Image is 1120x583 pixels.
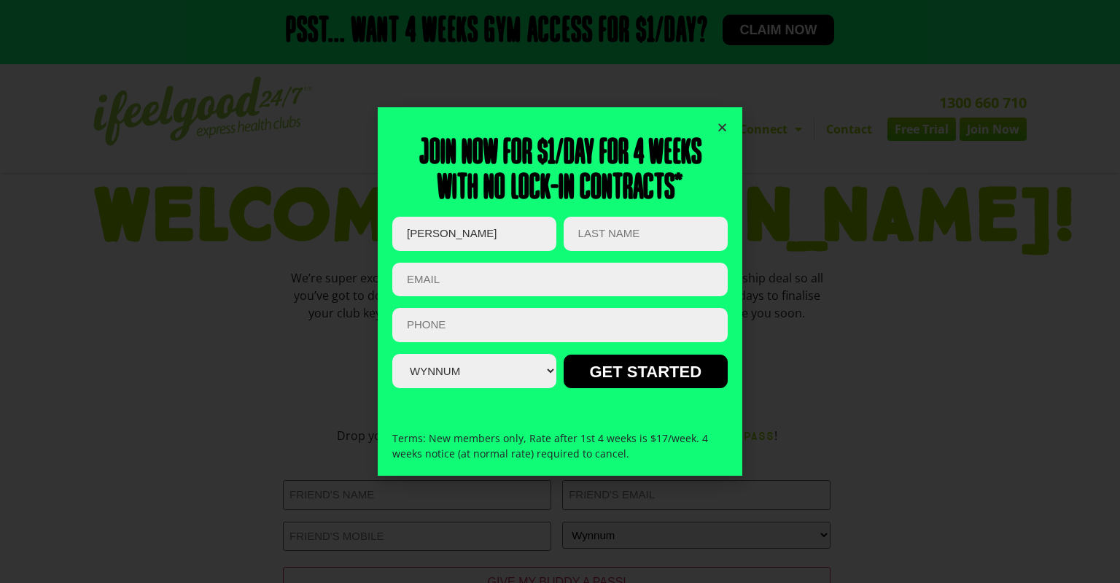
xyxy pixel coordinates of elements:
a: Close [717,122,728,133]
input: PHONE [392,308,728,342]
input: FIRST NAME [392,217,556,251]
h2: Join now for $1/day for 4 weeks With no lock-in contracts* [392,136,728,206]
input: LAST NAME [564,217,728,251]
input: GET STARTED [564,355,728,388]
div: Terms: New members only, Rate after 1st 4 weeks is $17/week. 4 weeks notice (at normal rate) requ... [392,416,728,476]
input: Email [392,263,728,297]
